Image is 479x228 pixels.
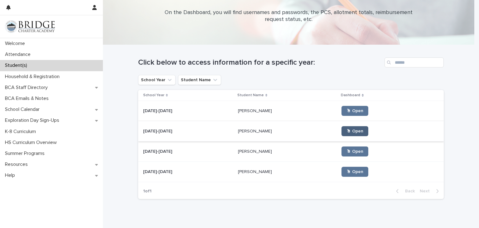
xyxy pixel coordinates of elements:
[143,107,173,114] p: [DATE]-[DATE]
[341,126,368,136] a: 🖱 Open
[2,107,45,112] p: School Calendar
[341,92,360,99] p: Dashboard
[143,92,164,99] p: School Year
[2,41,30,47] p: Welcome
[2,52,36,57] p: Attendance
[164,9,413,23] p: On the Dashboard, you will find usernames and passwords, the PCS, allotment totals, reimbursement...
[2,129,41,135] p: K-8 Curriculum
[178,75,221,85] button: Student Name
[138,184,157,199] p: 1 of 1
[238,107,273,114] p: [PERSON_NAME]
[2,172,20,178] p: Help
[143,168,173,175] p: [DATE]-[DATE]
[138,101,444,121] tr: [DATE]-[DATE][DATE]-[DATE] [PERSON_NAME][PERSON_NAME] 🖱 Open
[143,148,173,154] p: [DATE]-[DATE]
[2,74,65,80] p: Household & Registration
[341,167,368,177] a: 🖱 Open
[238,127,273,134] p: [PERSON_NAME]
[346,149,363,154] span: 🖱 Open
[238,148,273,154] p: [PERSON_NAME]
[2,140,62,146] p: HS Curriculum Overview
[417,188,444,194] button: Next
[138,162,444,182] tr: [DATE]-[DATE][DATE]-[DATE] [PERSON_NAME][PERSON_NAME] 🖱 Open
[238,168,273,175] p: [PERSON_NAME]
[2,117,64,123] p: Exploration Day Sign-Ups
[391,188,417,194] button: Back
[385,57,444,67] input: Search
[2,62,32,68] p: Student(s)
[2,96,54,102] p: BCA Emails & Notes
[2,161,33,167] p: Resources
[346,129,363,133] span: 🖱 Open
[2,85,53,91] p: BCA Staff Directory
[237,92,264,99] p: Student Name
[401,189,415,193] span: Back
[420,189,433,193] span: Next
[346,170,363,174] span: 🖱 Open
[138,141,444,162] tr: [DATE]-[DATE][DATE]-[DATE] [PERSON_NAME][PERSON_NAME] 🖱 Open
[138,121,444,141] tr: [DATE]-[DATE][DATE]-[DATE] [PERSON_NAME][PERSON_NAME] 🖱 Open
[341,146,368,156] a: 🖱 Open
[5,20,55,33] img: V1C1m3IdTEidaUdm9Hs0
[138,58,382,67] h1: Click below to access information for a specific year:
[346,109,363,113] span: 🖱 Open
[138,75,176,85] button: School Year
[341,106,368,116] a: 🖱 Open
[2,151,50,156] p: Summer Programs
[143,127,173,134] p: [DATE]-[DATE]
